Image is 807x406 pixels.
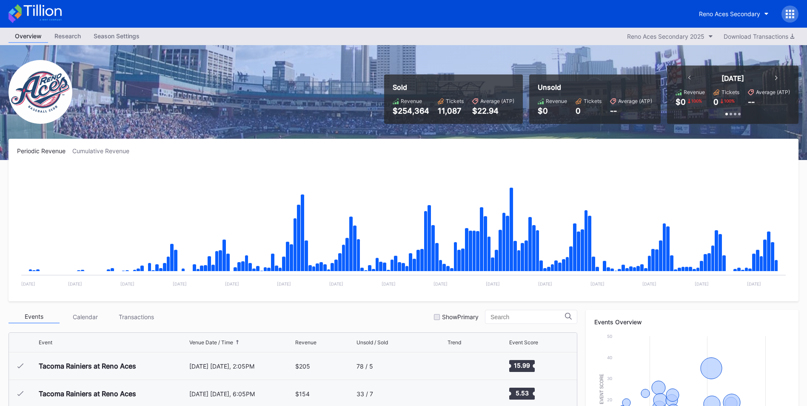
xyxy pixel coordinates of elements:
a: Season Settings [87,30,146,43]
div: 100 % [723,97,736,104]
text: 5.53 [515,389,528,397]
div: Revenue [684,89,705,95]
div: Download Transactions [724,33,794,40]
svg: Chart title [17,165,790,293]
div: Unsold / Sold [356,339,388,346]
text: 50 [607,334,612,339]
div: Average (ATP) [618,98,652,104]
a: Research [48,30,87,43]
img: RenoAces.png [9,60,72,124]
div: Event [39,339,52,346]
text: Event Score [599,374,604,404]
text: [DATE] [590,281,605,286]
div: Show Primary [442,313,479,320]
div: Unsold [538,83,652,91]
div: Reno Aces Secondary [699,10,760,17]
div: $154 [295,390,310,397]
text: [DATE] [329,281,343,286]
div: Cumulative Revenue [72,147,136,154]
div: 78 / 5 [356,363,373,370]
button: Reno Aces Secondary [693,6,775,22]
div: $0 [676,97,686,106]
div: $254,364 [393,106,429,115]
text: [DATE] [225,281,239,286]
button: Download Transactions [719,31,798,42]
div: 0 [576,106,602,115]
svg: Chart title [448,383,473,404]
div: -- [610,106,652,115]
div: Trend [448,339,461,346]
div: [DATE] [721,74,744,83]
div: Average (ATP) [756,89,790,95]
div: Events [9,310,60,323]
text: 20 [607,397,612,402]
button: Reno Aces Secondary 2025 [623,31,717,42]
text: [DATE] [538,281,552,286]
div: Revenue [546,98,567,104]
text: [DATE] [642,281,656,286]
text: [DATE] [120,281,134,286]
text: [DATE] [382,281,396,286]
text: 30 [607,376,612,381]
div: Average (ATP) [480,98,514,104]
div: $0 [538,106,567,115]
div: 33 / 7 [356,390,373,397]
text: [DATE] [277,281,291,286]
div: Calendar [60,310,111,323]
text: [DATE] [433,281,448,286]
a: Overview [9,30,48,43]
div: $22.94 [472,106,514,115]
div: -- [748,97,755,106]
text: 40 [607,355,612,360]
div: 100 % [690,97,703,104]
div: [DATE] [DATE], 2:05PM [189,363,293,370]
div: Transactions [111,310,162,323]
div: $205 [295,363,310,370]
text: [DATE] [747,281,761,286]
div: Periodic Revenue [17,147,72,154]
div: Revenue [295,339,317,346]
div: Tacoma Rainiers at Reno Aces [39,362,136,370]
input: Search [490,314,565,320]
div: Events Overview [594,318,790,326]
div: [DATE] [DATE], 6:05PM [189,390,293,397]
div: Event Score [509,339,538,346]
text: 15.99 [514,362,530,369]
div: Tickets [584,98,602,104]
div: Season Settings [87,30,146,42]
div: Reno Aces Secondary 2025 [627,33,704,40]
div: Revenue [401,98,422,104]
svg: Chart title [448,355,473,377]
div: Tickets [446,98,464,104]
div: Tacoma Rainiers at Reno Aces [39,389,136,398]
div: Research [48,30,87,42]
div: 0 [713,97,719,106]
div: Sold [393,83,514,91]
text: [DATE] [21,281,35,286]
div: 11,087 [438,106,464,115]
div: Venue Date / Time [189,339,233,346]
div: Tickets [721,89,739,95]
text: [DATE] [486,281,500,286]
text: [DATE] [695,281,709,286]
text: [DATE] [173,281,187,286]
text: [DATE] [68,281,82,286]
